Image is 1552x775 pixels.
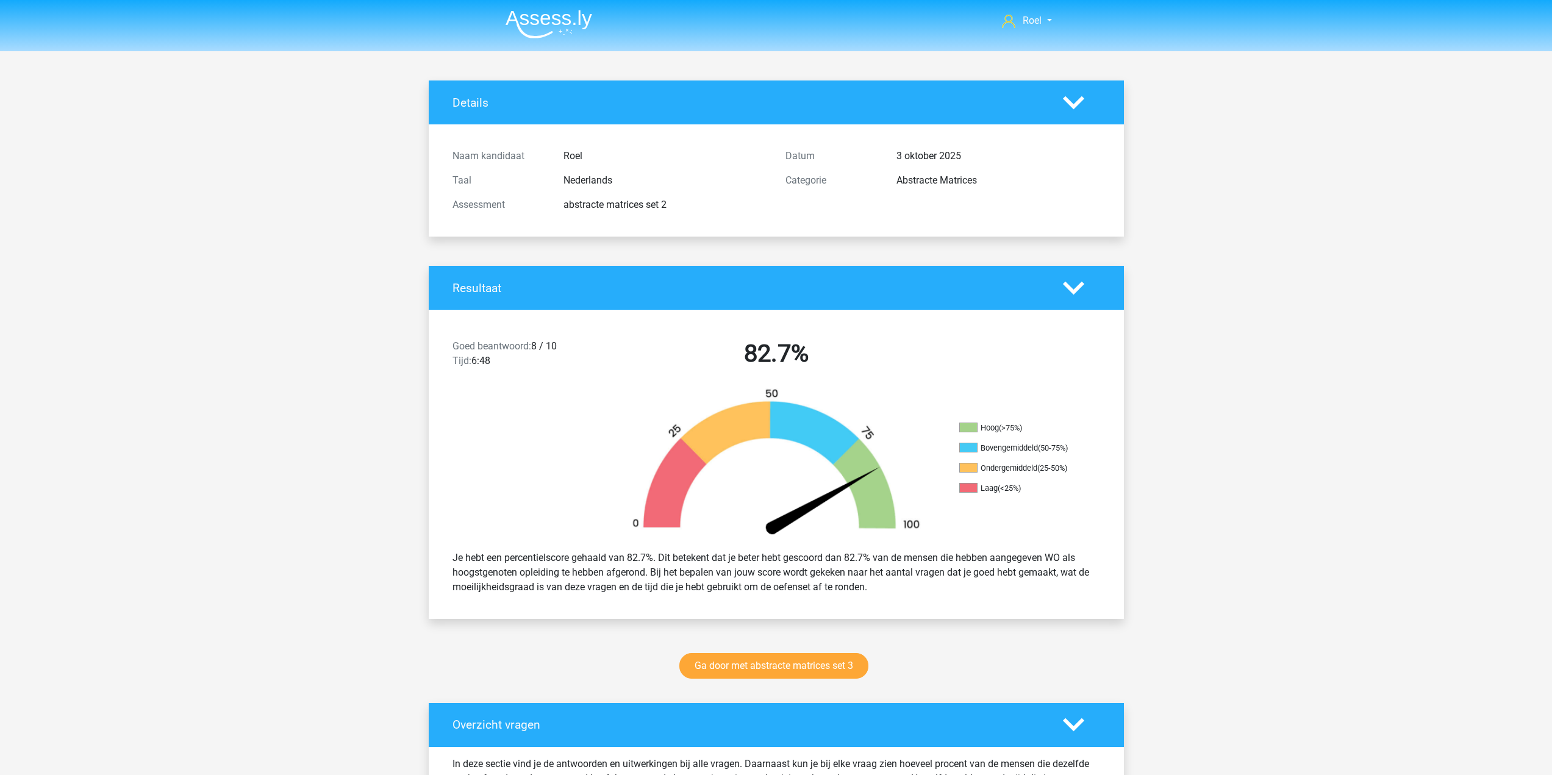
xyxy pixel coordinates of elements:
h4: Resultaat [452,281,1045,295]
span: Goed beantwoord: [452,340,531,352]
div: Datum [776,149,887,163]
img: Assessly [506,10,592,38]
div: Categorie [776,173,887,188]
span: Roel [1023,15,1042,26]
div: (<25%) [998,484,1021,493]
div: Nederlands [554,173,776,188]
div: (25-50%) [1037,463,1067,473]
div: (50-75%) [1038,443,1068,452]
div: Naam kandidaat [443,149,554,163]
a: Ga door met abstracte matrices set 3 [679,653,868,679]
div: Abstracte Matrices [887,173,1109,188]
a: Roel [997,13,1056,28]
div: Roel [554,149,776,163]
div: Taal [443,173,554,188]
li: Ondergemiddeld [959,463,1081,474]
div: 8 / 10 6:48 [443,339,610,373]
div: (>75%) [999,423,1022,432]
div: abstracte matrices set 2 [554,198,776,212]
span: Tijd: [452,355,471,366]
div: Je hebt een percentielscore gehaald van 82.7%. Dit betekent dat je beter hebt gescoord dan 82.7% ... [443,546,1109,599]
li: Laag [959,483,1081,494]
li: Bovengemiddeld [959,443,1081,454]
h2: 82.7% [619,339,934,368]
h4: Overzicht vragen [452,718,1045,732]
div: 3 oktober 2025 [887,149,1109,163]
h4: Details [452,96,1045,110]
div: Assessment [443,198,554,212]
img: 83.468b19e7024c.png [612,388,941,541]
li: Hoog [959,423,1081,434]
